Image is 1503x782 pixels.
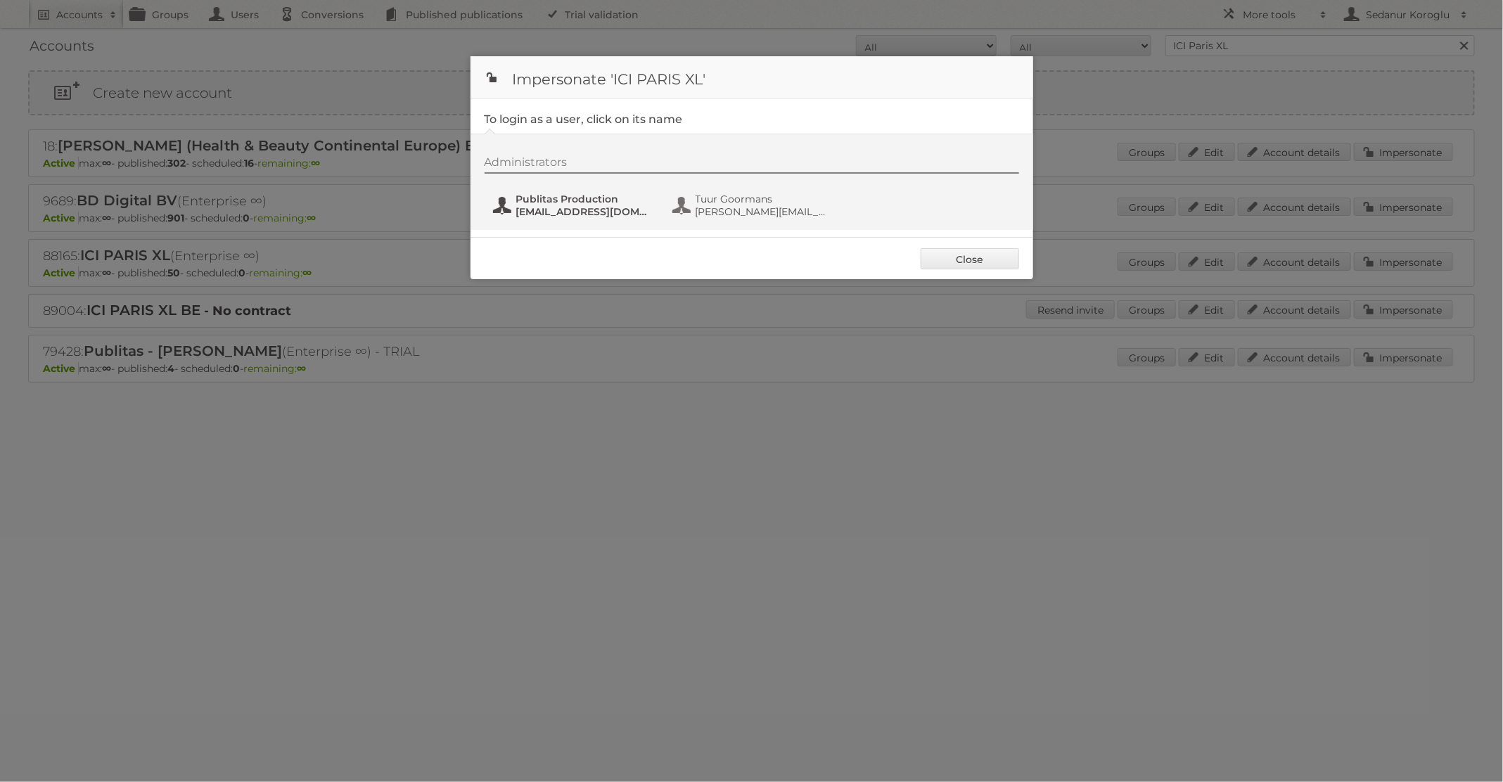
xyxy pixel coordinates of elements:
button: Tuur Goormans [PERSON_NAME][EMAIL_ADDRESS][DOMAIN_NAME] [671,191,836,219]
a: Close [921,248,1019,269]
span: Tuur Goormans [696,193,832,205]
span: Publitas Production [516,193,653,205]
button: Publitas Production [EMAIL_ADDRESS][DOMAIN_NAME] [492,191,657,219]
span: [PERSON_NAME][EMAIL_ADDRESS][DOMAIN_NAME] [696,205,832,218]
div: Administrators [485,155,1019,174]
h1: Impersonate 'ICI PARIS XL' [471,56,1033,98]
legend: To login as a user, click on its name [485,113,683,126]
span: [EMAIL_ADDRESS][DOMAIN_NAME] [516,205,653,218]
